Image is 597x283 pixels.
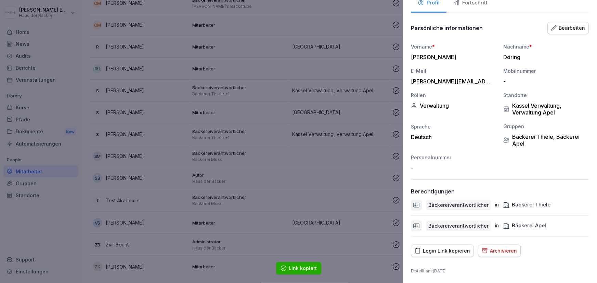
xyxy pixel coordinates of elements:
p: Berechtigungen [411,188,455,195]
div: Bäckerei Thiele, Bäckerei Apel [503,133,589,147]
p: Erstellt am : [DATE] [411,268,589,274]
div: Personalnummer [411,154,496,161]
div: - [411,164,493,171]
p: Persönliche informationen [411,25,483,31]
button: Login Link kopieren [411,245,474,257]
div: Login Link kopieren [415,247,470,255]
p: in [495,201,499,209]
div: Standorte [503,92,589,99]
div: Verwaltung [411,102,496,109]
div: [PERSON_NAME] [411,54,493,60]
div: [PERSON_NAME][EMAIL_ADDRESS][PERSON_NAME][DOMAIN_NAME][PERSON_NAME] [411,78,493,85]
div: Döring [503,54,585,60]
div: Rollen [411,92,496,99]
div: Sprache [411,123,496,130]
p: Bäckereiverantwortlicher [428,201,489,208]
div: Nachname [503,43,589,50]
div: Deutsch [411,134,496,140]
div: Kassel Verwaltung, Verwaltung Apel [503,102,589,116]
button: Archivieren [478,245,521,257]
div: Link kopiert [289,265,317,272]
div: Bäckerei Apel [503,222,546,230]
p: in [495,222,499,230]
div: Bäckerei Thiele [503,201,550,209]
div: Vorname [411,43,496,50]
div: Archivieren [482,247,517,255]
p: Bäckereiverantwortlicher [428,222,489,229]
div: Bearbeiten [551,24,585,32]
div: - [503,78,585,85]
div: Mobilnummer [503,67,589,75]
div: E-Mail [411,67,496,75]
button: Bearbeiten [547,22,589,34]
div: Gruppen [503,123,589,130]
